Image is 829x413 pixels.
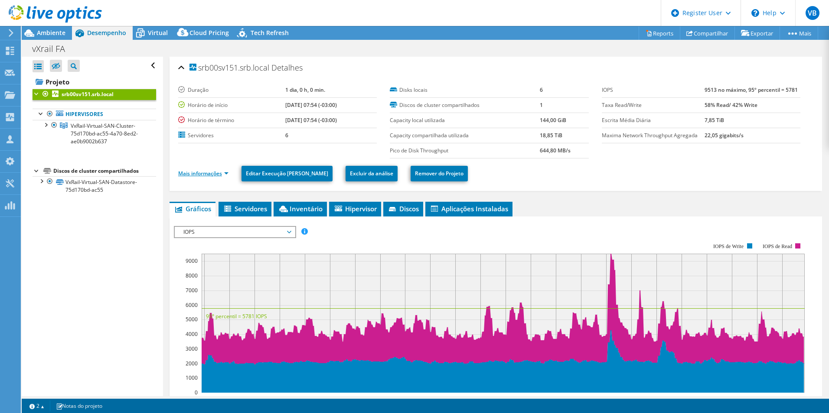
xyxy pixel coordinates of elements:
a: Mais informações [178,170,228,177]
span: Discos [388,204,419,213]
text: 1000 [186,374,198,381]
span: Ambiente [37,29,65,37]
text: 95° percentil = 5781 IOPS [206,313,267,320]
text: 2000 [186,360,198,367]
span: Hipervisor [333,204,377,213]
a: Reports [639,26,680,40]
a: Remover do Projeto [411,166,468,181]
label: Horário de término [178,116,285,125]
h1: vXrail FA [28,44,78,54]
b: [DATE] 07:54 (-03:00) [285,116,337,124]
a: Compartilhar [680,26,735,40]
a: 2 [23,400,50,411]
text: IOPS de Read [763,243,792,249]
a: Notas do projeto [50,400,108,411]
a: Excluir da análise [346,166,398,181]
text: 8000 [186,272,198,279]
span: IOPS [179,227,290,237]
label: Maxima Network Throughput Agregada [602,131,705,140]
b: 22,05 gigabits/s [705,132,744,139]
span: Gráficos [174,204,211,213]
b: srb00sv151.srb.local [62,90,114,98]
b: 6 [540,86,543,94]
label: Capacity local utilizada [390,116,539,125]
b: [DATE] 07:54 (-03:00) [285,101,337,109]
a: srb00sv151.srb.local [33,89,156,100]
text: 4000 [186,330,198,338]
b: 18,85 TiB [540,132,562,139]
span: VB [806,6,819,20]
text: 7000 [186,287,198,294]
b: 58% Read/ 42% Write [705,101,757,109]
label: Escrita Média Diária [602,116,705,125]
label: Duração [178,86,285,94]
span: Servidores [223,204,267,213]
a: VxRail-Virtual-SAN-Datastore-75d170bd-ac55 [33,176,156,195]
label: Disks locais [390,86,539,94]
text: IOPS de Write [713,243,744,249]
text: 5000 [186,316,198,323]
a: VxRail-Virtual-SAN-Cluster-75d170bd-ac55-4a70-8ed2-ae0b9002b637 [33,120,156,147]
span: VxRail-Virtual-SAN-Cluster-75d170bd-ac55-4a70-8ed2-ae0b9002b637 [71,122,138,145]
span: Inventário [278,204,323,213]
a: Editar Execução [PERSON_NAME] [242,166,333,181]
b: 644,80 MB/s [540,147,571,154]
b: 1 [540,101,543,109]
label: Servidores [178,131,285,140]
label: Discos de cluster compartilhados [390,101,539,110]
span: Detalhes [271,62,303,73]
a: Exportar [734,26,780,40]
label: Taxa Read/Write [602,101,705,110]
span: Cloud Pricing [189,29,229,37]
span: Tech Refresh [251,29,289,37]
text: 0 [195,389,198,396]
div: Discos de cluster compartilhados [53,166,156,176]
text: 9000 [186,257,198,265]
span: Desempenho [87,29,126,37]
b: 7,85 TiB [705,116,724,124]
b: 144,00 GiB [540,116,566,124]
span: Virtual [148,29,168,37]
b: 6 [285,132,288,139]
a: Mais [780,26,818,40]
text: 6000 [186,301,198,309]
label: IOPS [602,86,705,94]
text: 3000 [186,345,198,352]
span: Aplicações Instaladas [430,204,508,213]
a: Projeto [33,75,156,89]
label: Pico de Disk Throughput [390,146,539,155]
b: 9513 no máximo, 95º percentil = 5781 [705,86,798,94]
label: Capacity compartilhada utilizada [390,131,539,140]
svg: \n [751,9,759,17]
a: Hipervisores [33,109,156,120]
label: Horário de início [178,101,285,110]
b: 1 dia, 0 h, 0 min. [285,86,325,94]
span: srb00sv151.srb.local [189,64,269,72]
